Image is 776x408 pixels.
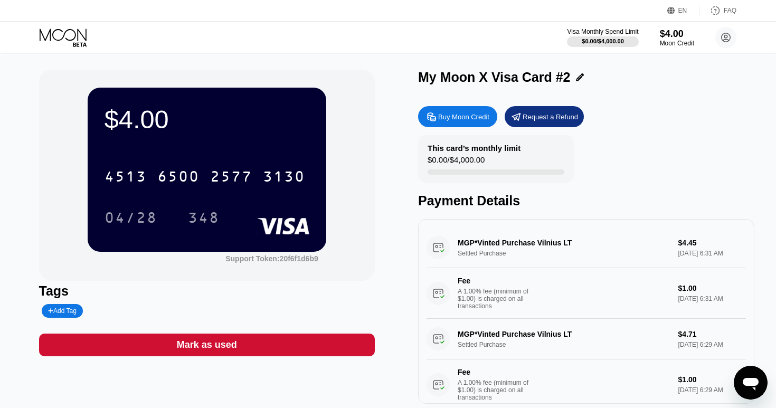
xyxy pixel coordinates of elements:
[678,284,746,292] div: $1.00
[225,254,318,263] div: Support Token: 20f6f1d6b9
[567,28,638,47] div: Visa Monthly Spend Limit$0.00/$4,000.00
[177,339,237,351] div: Mark as used
[458,277,532,285] div: Fee
[97,204,165,231] div: 04/28
[210,169,252,186] div: 2577
[428,144,521,153] div: This card’s monthly limit
[39,283,375,299] div: Tags
[458,288,537,310] div: A 1.00% fee (minimum of $1.00) is charged on all transactions
[225,254,318,263] div: Support Token:20f6f1d6b9
[438,112,489,121] div: Buy Moon Credit
[157,169,200,186] div: 6500
[724,7,736,14] div: FAQ
[427,268,746,319] div: FeeA 1.00% fee (minimum of $1.00) is charged on all transactions$1.00[DATE] 6:31 AM
[660,29,694,47] div: $4.00Moon Credit
[523,112,578,121] div: Request a Refund
[42,304,83,318] div: Add Tag
[105,169,147,186] div: 4513
[458,368,532,376] div: Fee
[660,29,694,40] div: $4.00
[263,169,305,186] div: 3130
[418,70,571,85] div: My Moon X Visa Card #2
[418,106,497,127] div: Buy Moon Credit
[660,40,694,47] div: Moon Credit
[678,375,746,384] div: $1.00
[105,211,157,227] div: 04/28
[505,106,584,127] div: Request a Refund
[678,386,746,394] div: [DATE] 6:29 AM
[48,307,77,315] div: Add Tag
[418,193,754,208] div: Payment Details
[180,204,228,231] div: 348
[105,105,309,134] div: $4.00
[188,211,220,227] div: 348
[582,38,624,44] div: $0.00 / $4,000.00
[678,295,746,302] div: [DATE] 6:31 AM
[699,5,736,16] div: FAQ
[458,379,537,401] div: A 1.00% fee (minimum of $1.00) is charged on all transactions
[567,28,638,35] div: Visa Monthly Spend Limit
[428,155,485,169] div: $0.00 / $4,000.00
[39,334,375,356] div: Mark as used
[667,5,699,16] div: EN
[98,163,311,189] div: 4513650025773130
[678,7,687,14] div: EN
[734,366,768,400] iframe: Bouton de lancement de la fenêtre de messagerie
